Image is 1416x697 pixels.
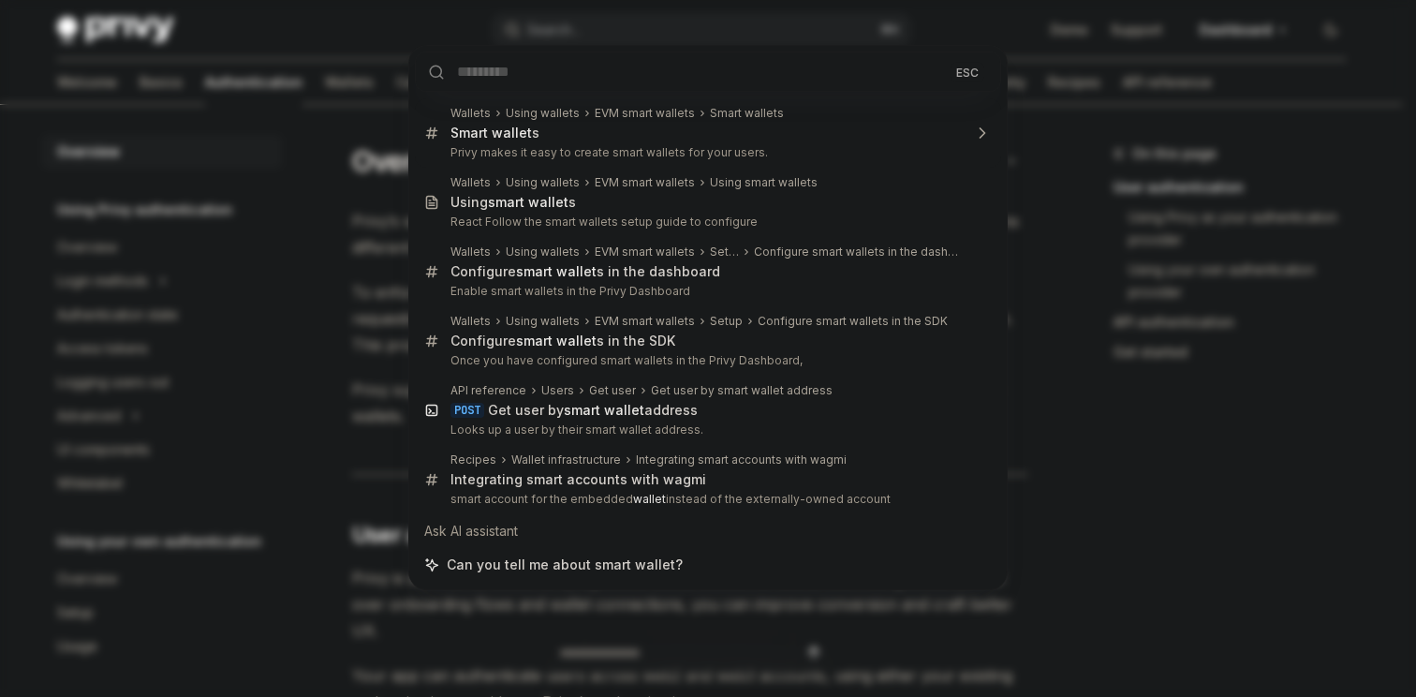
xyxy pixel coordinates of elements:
[710,175,818,190] div: Using smart wallets
[415,514,1001,548] div: Ask AI assistant
[651,383,833,398] div: Get user by smart wallet address
[450,106,491,121] div: Wallets
[450,125,539,141] div: s
[450,423,962,437] p: Looks up a user by their smart wallet address.
[710,106,784,121] div: Smart wallets
[450,263,720,280] div: Configure s in the dashboard
[447,556,683,574] span: Can you tell me about smart wallet?
[595,245,695,260] div: EVM smart wallets
[450,194,576,211] div: Using s
[636,452,847,467] div: Integrating smart accounts with wagmi
[450,215,962,230] p: React Follow the smart wallets setup guide to configure
[450,145,962,160] p: Privy makes it easy to create smart wallets for your users.
[710,314,743,329] div: Setup
[506,314,580,329] div: Using wallets
[450,245,491,260] div: Wallets
[506,175,580,190] div: Using wallets
[450,125,532,141] b: Smart wallet
[506,245,580,260] div: Using wallets
[710,245,739,260] div: Setup
[450,383,526,398] div: API reference
[450,471,706,488] div: Integrating smart accounts with wagmi
[951,62,984,82] div: ESC
[450,492,962,507] p: smart account for the embedded instead of the externally-owned account
[595,314,695,329] div: EVM smart wallets
[488,402,698,419] div: Get user by address
[450,353,962,368] p: Once you have configured smart wallets in the Privy Dashboard,
[595,175,695,190] div: EVM smart wallets
[450,333,675,349] div: Configure s in the SDK
[511,452,621,467] div: Wallet infrastructure
[450,284,962,299] p: Enable smart wallets in the Privy Dashboard
[564,402,644,418] b: smart wallet
[450,452,496,467] div: Recipes
[754,245,962,260] div: Configure smart wallets in the dashboard
[633,492,666,506] b: wallet
[450,175,491,190] div: Wallets
[758,314,948,329] div: Configure smart wallets in the SDK
[589,383,636,398] div: Get user
[450,403,484,418] div: POST
[541,383,574,398] div: Users
[516,333,597,348] b: smart wallet
[488,194,568,210] b: smart wallet
[450,314,491,329] div: Wallets
[516,263,597,279] b: smart wallet
[506,106,580,121] div: Using wallets
[595,106,695,121] div: EVM smart wallets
